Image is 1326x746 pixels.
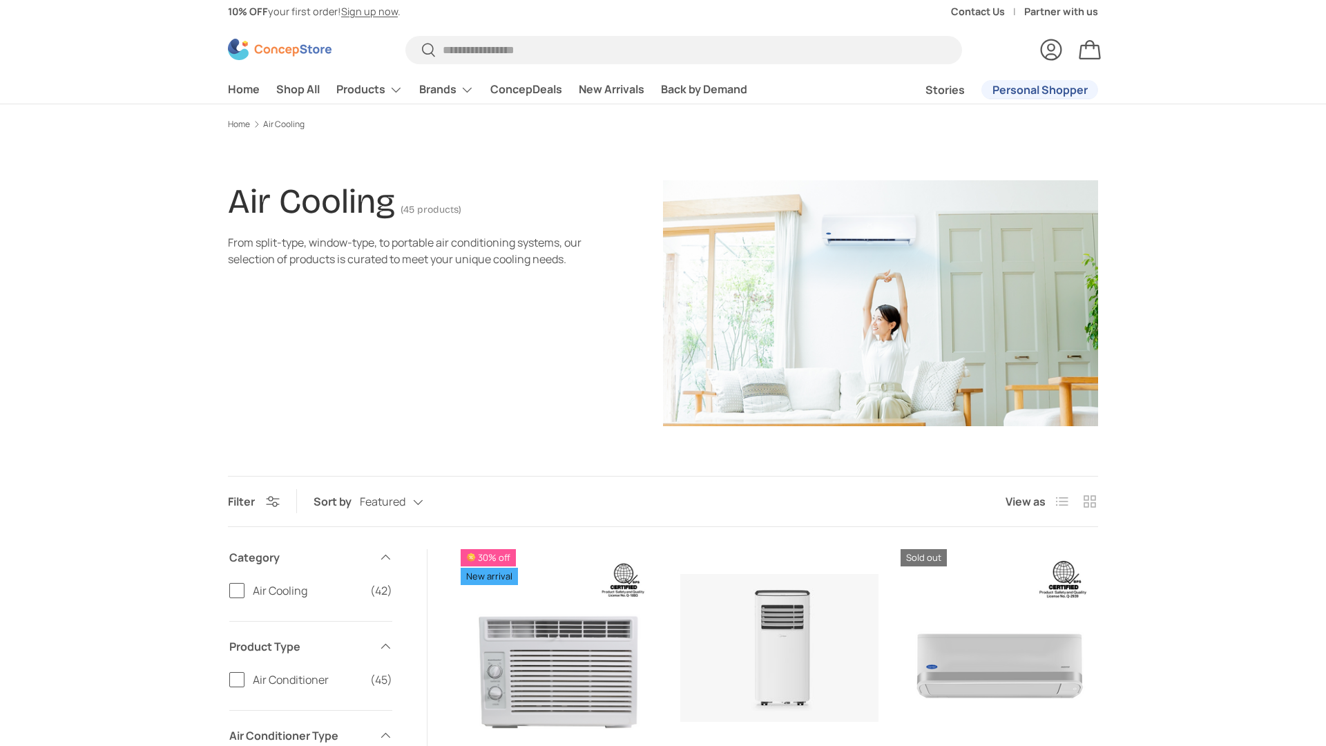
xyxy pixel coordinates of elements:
a: Stories [925,77,965,104]
nav: Secondary [892,76,1098,104]
span: Air Conditioner Type [229,727,370,744]
summary: Brands [411,76,482,104]
span: Category [229,549,370,566]
img: ConcepStore [228,39,331,60]
a: Sign up now [341,5,398,18]
nav: Breadcrumbs [228,118,1098,131]
span: Product Type [229,638,370,655]
button: Filter [228,494,280,509]
nav: Primary [228,76,747,104]
a: Contact Us [951,4,1024,19]
a: Products [336,76,403,104]
strong: 10% OFF [228,5,268,18]
div: From split-type, window-type, to portable air conditioning systems, our selection of products is ... [228,234,586,267]
span: Personal Shopper [992,84,1088,95]
span: (45) [370,671,392,688]
span: 30% off [461,549,516,566]
a: Air Cooling [263,120,305,128]
span: (45 products) [401,204,461,216]
span: (42) [370,582,392,599]
a: ConcepDeals [490,76,562,103]
a: Home [228,120,250,128]
span: Air Conditioner [253,671,362,688]
span: Featured [360,495,405,508]
a: Back by Demand [661,76,747,103]
a: Home [228,76,260,103]
a: Personal Shopper [981,80,1098,99]
button: Featured [360,490,451,514]
summary: Product Type [229,622,392,671]
span: New arrival [461,568,518,585]
a: Partner with us [1024,4,1098,19]
summary: Products [328,76,411,104]
h1: Air Cooling [228,181,395,222]
a: Brands [419,76,474,104]
span: View as [1006,493,1046,510]
img: Air Cooling | ConcepStore [663,180,1098,426]
span: Sold out [901,549,947,566]
a: New Arrivals [579,76,644,103]
span: Filter [228,494,255,509]
span: Air Cooling [253,582,362,599]
label: Sort by [314,493,360,510]
p: your first order! . [228,4,401,19]
summary: Category [229,533,392,582]
a: Shop All [276,76,320,103]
